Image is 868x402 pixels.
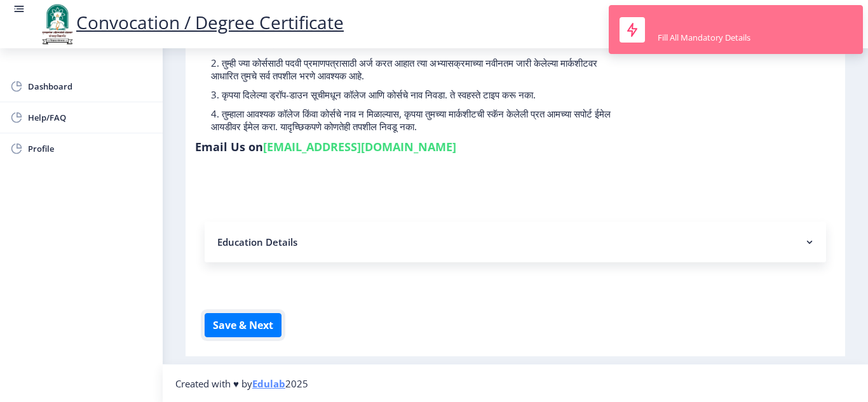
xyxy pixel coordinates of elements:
a: Edulab [252,377,285,390]
p: 2. तुम्ही ज्या कोर्ससाठी पदवी प्रमाणपत्रासाठी अर्ज करत आहात त्या अभ्यासक्रमाच्या नवीनतम जारी केले... [211,57,619,82]
h6: Email Us on [195,139,456,154]
p: 3. कृपया दिलेल्या ड्रॉप-डाउन सूचीमधून कॉलेज आणि कोर्सचे नाव निवडा. ते स्वहस्ते टाइप करू नका. [211,88,619,101]
div: Fill All Mandatory Details [658,32,750,43]
span: Profile [28,141,153,156]
button: Save & Next [205,313,281,337]
nb-accordion-item-header: Education Details [205,222,826,262]
a: [EMAIL_ADDRESS][DOMAIN_NAME] [263,139,456,154]
p: 4. तुम्हाला आवश्यक कॉलेज किंवा कोर्सचे नाव न मिळाल्यास, कृपया तुमच्या मार्कशीटची स्कॅन केलेली प्र... [211,107,619,133]
span: Help/FAQ [28,110,153,125]
span: Created with ♥ by 2025 [175,377,308,390]
a: Convocation / Degree Certificate [38,10,344,34]
img: logo [38,3,76,46]
span: Dashboard [28,79,153,94]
